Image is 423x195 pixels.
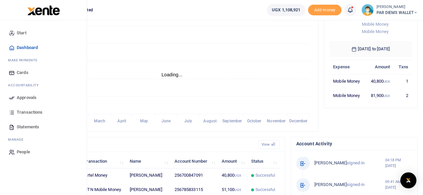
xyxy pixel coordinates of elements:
span: [PERSON_NAME] [314,182,347,187]
a: Transactions [5,105,81,120]
img: profile-user [361,4,374,16]
th: Amount: activate to sort column ascending [218,154,247,168]
th: Status: activate to sort column ascending [247,154,280,168]
td: 256700847091 [171,168,218,183]
span: Start [17,30,26,36]
td: 1 [394,74,412,88]
th: Transaction: activate to sort column ascending [80,154,126,168]
small: UGX [234,174,241,177]
span: countability [13,83,38,88]
tspan: August [203,119,217,123]
tspan: November [267,119,286,123]
small: UGX [384,80,390,83]
a: People [5,145,81,159]
a: Start [5,26,81,40]
li: Wallet ballance [264,4,308,16]
tspan: October [247,119,262,123]
a: UGX 1,108,921 [267,4,305,16]
a: Approvals [5,90,81,105]
h4: Recent Transactions [31,141,253,148]
span: [PERSON_NAME] [314,160,347,165]
th: Amount [365,60,394,74]
li: Ac [5,80,81,90]
li: M [5,134,81,145]
p: signed-in [314,181,385,188]
th: Name: activate to sort column ascending [126,154,171,168]
a: Add money [308,7,341,12]
tspan: December [289,119,308,123]
tspan: July [184,119,192,123]
span: PAR DIEMS WALLET [376,10,418,16]
p: signed-in [314,160,385,167]
small: UGX [384,94,390,98]
td: [PERSON_NAME] [126,168,171,183]
a: profile-user [PERSON_NAME] PAR DIEMS WALLET [361,4,418,16]
a: Cards [5,65,81,80]
tspan: March [94,119,106,123]
th: Txns [394,60,412,74]
span: Statements [17,124,39,130]
span: anage [11,137,24,142]
img: logo-large [27,5,60,15]
a: logo-small logo-large logo-large [27,7,60,12]
span: Approvals [17,94,36,101]
td: 40,800 [365,74,394,88]
span: Mobile Money [361,29,388,34]
span: ake Payments [11,58,37,63]
h6: [DATE] to [DATE] [329,41,412,57]
a: Dashboard [5,40,81,55]
h4: Account Activity [296,140,412,147]
a: View all [258,140,280,149]
span: Add money [308,5,341,16]
small: 04:18 PM [DATE] [385,157,412,169]
span: Transactions [17,109,42,116]
li: Toup your wallet [308,5,341,16]
td: Mobile Money [329,88,365,102]
span: Dashboard [17,44,38,51]
td: Mobile Money [329,74,365,88]
div: Open Intercom Messenger [400,172,416,188]
text: Loading... [162,72,183,77]
li: M [5,55,81,65]
span: Mobile Money [361,22,388,27]
tspan: May [140,119,147,123]
th: Expense [329,60,365,74]
td: 2 [394,88,412,102]
th: Account Number: activate to sort column ascending [171,154,218,168]
span: Successful [255,172,275,178]
span: UGX 1,108,921 [272,7,300,13]
span: People [17,149,30,155]
small: [PERSON_NAME] [376,4,418,10]
td: Airtel Money [80,168,126,183]
small: 09:41 AM [DATE] [385,179,412,190]
tspan: June [161,119,171,123]
span: Cards [17,69,28,76]
a: Statements [5,120,81,134]
td: 81,900 [365,88,394,102]
tspan: September [222,119,242,123]
td: 40,800 [218,168,247,183]
tspan: April [117,119,126,123]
